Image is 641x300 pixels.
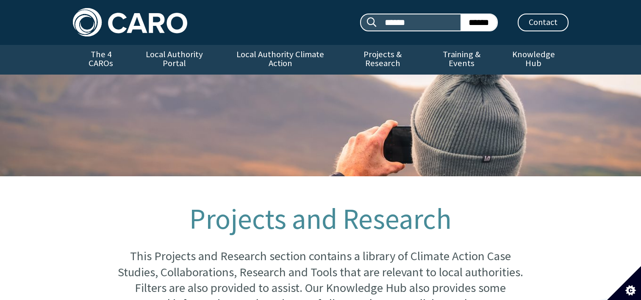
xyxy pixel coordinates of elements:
[73,45,129,75] a: The 4 CAROs
[220,45,341,75] a: Local Authority Climate Action
[425,45,499,75] a: Training & Events
[518,14,569,31] a: Contact
[607,266,641,300] button: Set cookie preferences
[341,45,425,75] a: Projects & Research
[499,45,568,75] a: Knowledge Hub
[129,45,220,75] a: Local Authority Portal
[115,203,526,235] h1: Projects and Research
[73,8,187,36] img: Caro logo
